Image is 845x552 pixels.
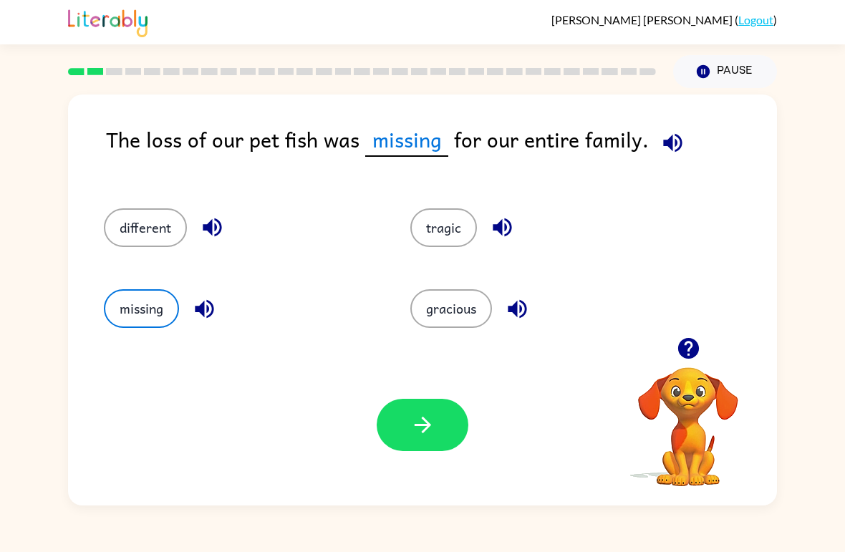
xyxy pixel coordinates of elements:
a: Logout [738,13,773,26]
span: missing [365,123,448,157]
img: Literably [68,6,148,37]
video: Your browser must support playing .mp4 files to use Literably. Please try using another browser. [617,345,760,488]
button: different [104,208,187,247]
button: tragic [410,208,477,247]
button: gracious [410,289,492,328]
button: missing [104,289,179,328]
button: Pause [673,55,777,88]
span: [PERSON_NAME] [PERSON_NAME] [551,13,735,26]
div: ( ) [551,13,777,26]
div: The loss of our pet fish was for our entire family. [106,123,777,180]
